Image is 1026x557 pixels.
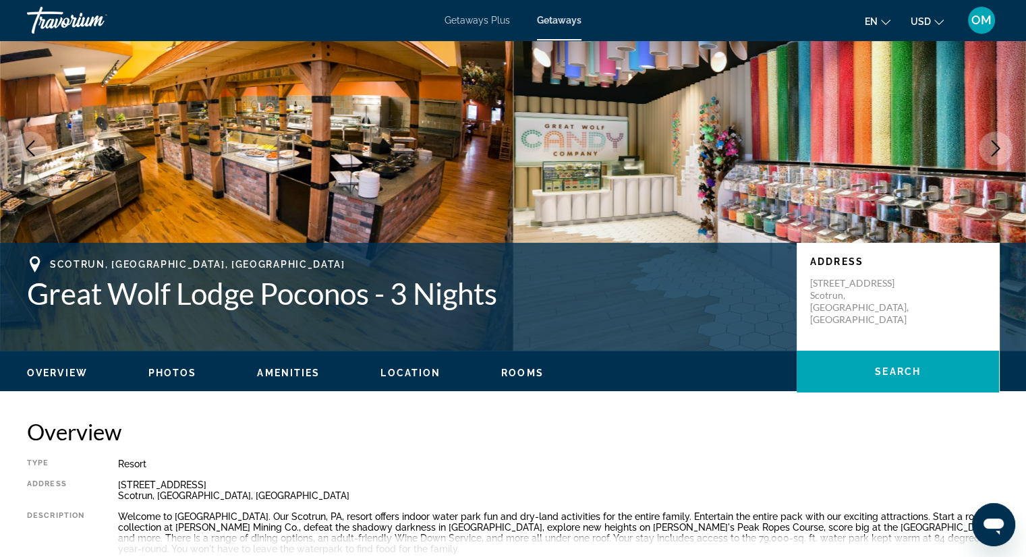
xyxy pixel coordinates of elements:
span: Search [875,366,921,377]
button: Next image [979,131,1013,165]
div: Description [27,511,84,554]
span: USD [911,16,931,27]
button: User Menu [964,6,999,34]
button: Rooms [501,367,544,379]
div: Type [27,459,84,469]
span: Overview [27,368,88,378]
button: Change language [865,11,890,31]
h1: Great Wolf Lodge Poconos - 3 Nights [27,276,783,311]
span: Scotrun, [GEOGRAPHIC_DATA], [GEOGRAPHIC_DATA] [50,259,345,270]
span: Rooms [501,368,544,378]
button: Change currency [911,11,944,31]
span: Location [380,368,440,378]
div: Resort [118,459,999,469]
button: Location [380,367,440,379]
div: [STREET_ADDRESS] Scotrun, [GEOGRAPHIC_DATA], [GEOGRAPHIC_DATA] [118,479,999,501]
button: Amenities [257,367,320,379]
button: Previous image [13,131,47,165]
span: en [865,16,878,27]
div: Address [27,479,84,501]
a: Getaways [537,15,581,26]
button: Overview [27,367,88,379]
span: OM [971,13,992,27]
h2: Overview [27,418,999,445]
a: Getaways Plus [445,15,510,26]
div: Welcome to [GEOGRAPHIC_DATA]. Our Scotrun, PA, resort offers indoor water park fun and dry-land a... [118,511,999,554]
a: Travorium [27,3,162,38]
span: Amenities [257,368,320,378]
span: Photos [148,368,197,378]
p: Address [810,256,986,267]
button: Search [797,351,999,392]
iframe: Button to launch messaging window [972,503,1015,546]
p: [STREET_ADDRESS] Scotrun, [GEOGRAPHIC_DATA], [GEOGRAPHIC_DATA] [810,277,918,326]
button: Photos [148,367,197,379]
